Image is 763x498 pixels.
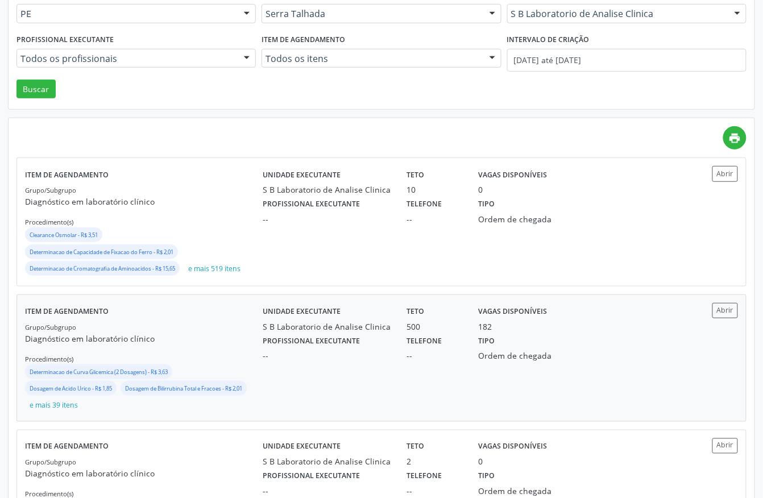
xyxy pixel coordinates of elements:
[266,8,478,19] span: Serra Talhada
[507,31,590,49] label: Intervalo de criação
[479,196,495,213] label: Tipo
[263,456,391,468] div: S B Laboratorio de Analise Clinica
[25,438,109,456] label: Item de agendamento
[407,196,442,213] label: Telefone
[263,468,360,485] label: Profissional executante
[479,213,571,225] div: Ordem de chegada
[25,458,76,467] small: Grupo/Subgrupo
[479,333,495,350] label: Tipo
[407,485,463,497] div: --
[407,321,463,333] div: 500
[511,8,723,19] span: S B Laboratorio de Analise Clinica
[125,385,242,392] small: Dosagem de Bilirrubina Total e Fracoes - R$ 2,01
[263,485,391,497] div: --
[25,218,73,226] small: Procedimento(s)
[407,184,463,196] div: 10
[712,166,738,181] button: Abrir
[507,49,747,72] input: Selecione um intervalo
[30,385,112,392] small: Dosagem de Acido Urico - R$ 1,85
[479,184,483,196] div: 0
[407,213,463,225] div: --
[262,31,345,49] label: Item de agendamento
[479,485,571,497] div: Ordem de chegada
[407,350,463,362] div: --
[407,333,442,350] label: Telefone
[20,8,233,19] span: PE
[25,186,76,194] small: Grupo/Subgrupo
[263,184,391,196] div: S B Laboratorio de Analise Clinica
[263,438,341,456] label: Unidade executante
[479,350,571,362] div: Ordem de chegada
[729,132,741,144] i: print
[25,468,263,480] p: Diagnóstico em laboratório clínico
[30,231,98,239] small: Clearance Osmolar - R$ 3,51
[263,321,391,333] div: S B Laboratorio de Analise Clinica
[479,456,483,468] div: 0
[263,196,360,213] label: Profissional executante
[407,468,442,485] label: Telefone
[16,80,56,99] button: Buscar
[16,31,114,49] label: Profissional executante
[263,333,360,350] label: Profissional executante
[263,303,341,321] label: Unidade executante
[25,303,109,321] label: Item de agendamento
[479,321,492,333] div: 182
[30,265,175,272] small: Determinacao de Cromatografia de Aminoacidos - R$ 15,65
[25,166,109,184] label: Item de agendamento
[407,166,424,184] label: Teto
[712,438,738,454] button: Abrir
[263,166,341,184] label: Unidade executante
[30,248,173,256] small: Determinacao de Capacidade de Fixacao do Ferro - R$ 2,01
[407,456,463,468] div: 2
[25,196,263,208] p: Diagnóstico em laboratório clínico
[712,303,738,318] button: Abrir
[263,350,391,362] div: --
[30,368,168,376] small: Determinacao de Curva Glicemica (2 Dosagens) - R$ 3,63
[266,53,478,64] span: Todos os itens
[407,303,424,321] label: Teto
[479,303,548,321] label: Vagas disponíveis
[407,438,424,456] label: Teto
[479,438,548,456] label: Vagas disponíveis
[479,166,548,184] label: Vagas disponíveis
[25,355,73,363] small: Procedimento(s)
[25,333,263,345] p: Diagnóstico em laboratório clínico
[20,53,233,64] span: Todos os profissionais
[25,398,82,413] button: e mais 39 itens
[25,323,76,331] small: Grupo/Subgrupo
[723,126,747,150] a: print
[479,468,495,485] label: Tipo
[263,213,391,225] div: --
[184,261,245,276] button: e mais 519 itens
